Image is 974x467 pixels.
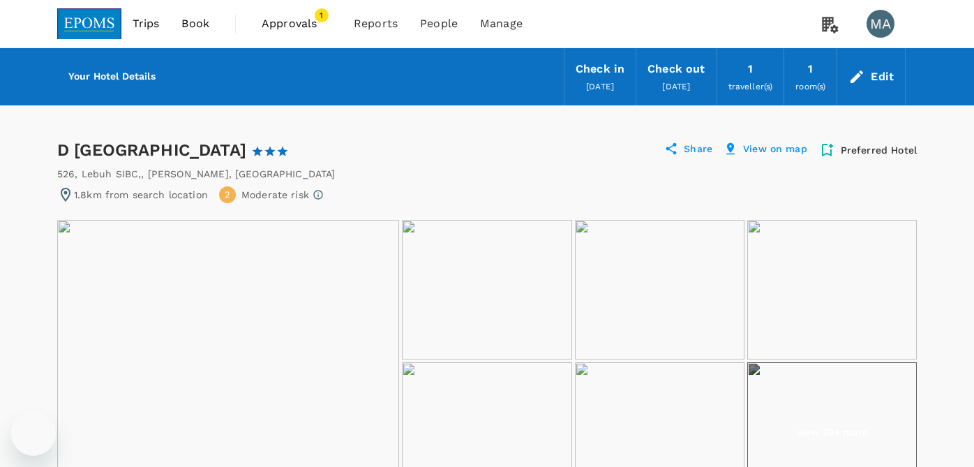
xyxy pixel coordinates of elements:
div: Check out [647,59,705,79]
span: 1 [315,8,329,22]
p: View on map [743,142,807,158]
span: Approvals [262,15,331,32]
p: 1.8km from search location [74,188,208,202]
img: EPOMS SDN BHD [57,8,121,39]
h6: Your Hotel Details [68,69,156,84]
div: MA [867,10,894,38]
div: Check in [576,59,624,79]
span: room(s) [795,82,825,91]
span: traveller(s) [728,82,773,91]
span: 2 [225,188,230,202]
img: zw7wovieou39hzty8sit.jpg [402,220,571,359]
p: Moderate risk [241,188,309,202]
span: People [420,15,458,32]
div: Edit [871,67,894,87]
div: 1 [808,59,813,79]
div: 1 [748,59,753,79]
span: Reports [354,15,398,32]
p: Share [684,142,712,158]
p: Preferred Hotel [841,143,917,157]
img: c5msud2ikxvitz5ydupl.jpg [747,220,917,359]
span: [DATE] [586,82,614,91]
img: g2tgxbj9idxlneyw3bas.jpg [575,220,744,359]
div: D [GEOGRAPHIC_DATA] [57,139,314,161]
div: 526, Lebuh SIBC, , [PERSON_NAME] , [GEOGRAPHIC_DATA] [57,167,336,181]
p: View 29+ more [796,425,868,439]
span: Trips [133,15,160,32]
span: [DATE] [662,82,690,91]
span: Manage [480,15,523,32]
iframe: Button to launch messaging window [11,411,56,456]
span: Book [181,15,209,32]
